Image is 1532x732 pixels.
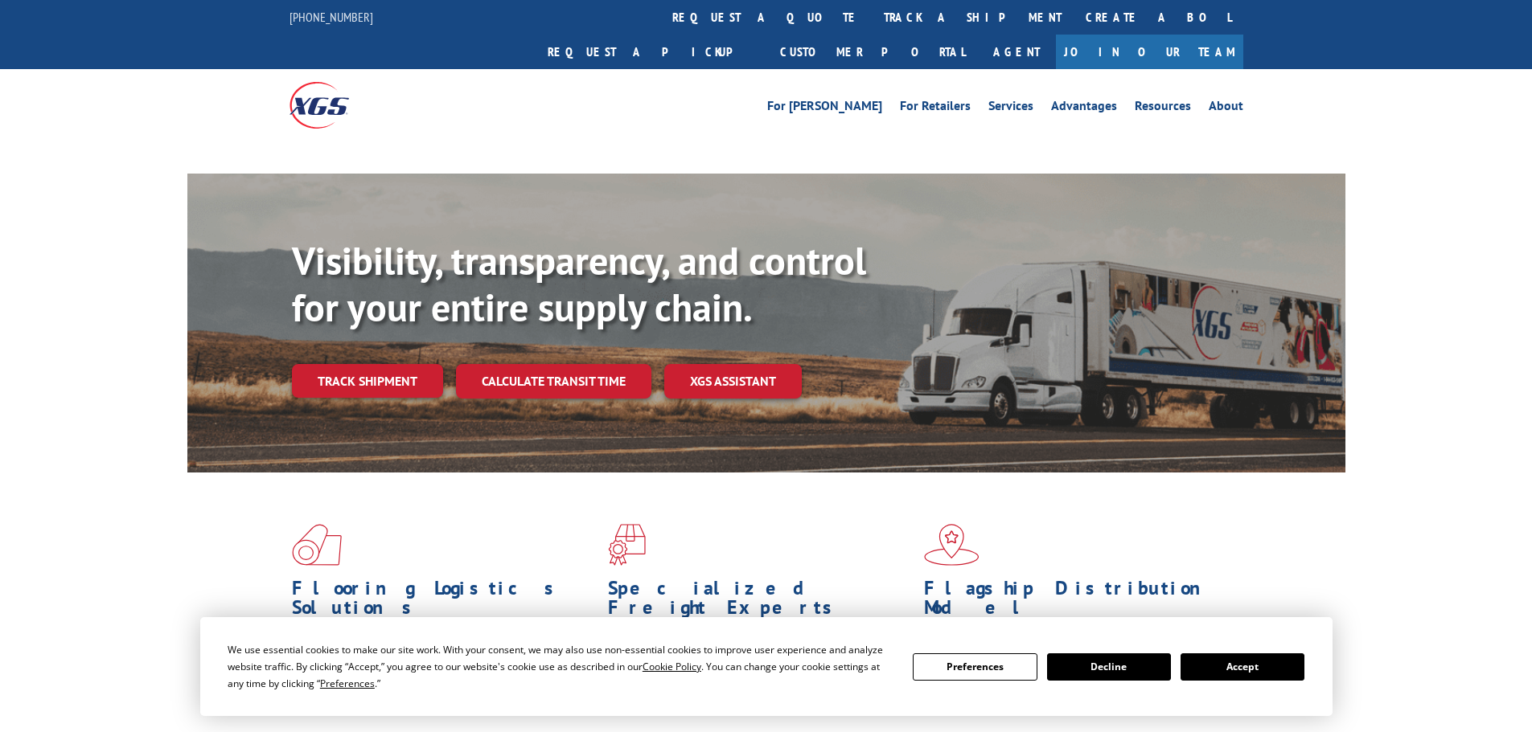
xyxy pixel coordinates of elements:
[1051,100,1117,117] a: Advantages
[320,677,375,690] span: Preferences
[924,579,1228,625] h1: Flagship Distribution Model
[1209,100,1243,117] a: About
[536,35,768,69] a: Request a pickup
[664,364,802,399] a: XGS ASSISTANT
[1047,653,1171,681] button: Decline
[608,579,912,625] h1: Specialized Freight Experts
[290,9,373,25] a: [PHONE_NUMBER]
[456,364,651,399] a: Calculate transit time
[977,35,1056,69] a: Agent
[900,100,971,117] a: For Retailers
[1056,35,1243,69] a: Join Our Team
[767,100,882,117] a: For [PERSON_NAME]
[913,653,1037,681] button: Preferences
[1181,653,1304,681] button: Accept
[292,524,342,566] img: xgs-icon-total-supply-chain-intelligence-red
[924,524,980,566] img: xgs-icon-flagship-distribution-model-red
[200,617,1333,716] div: Cookie Consent Prompt
[1135,100,1191,117] a: Resources
[292,579,596,625] h1: Flooring Logistics Solutions
[643,660,701,673] span: Cookie Policy
[292,235,866,332] b: Visibility, transparency, and control for your entire supply chain.
[608,524,646,566] img: xgs-icon-focused-on-flooring-red
[988,100,1033,117] a: Services
[292,364,443,398] a: Track shipment
[768,35,977,69] a: Customer Portal
[228,641,893,692] div: We use essential cookies to make our site work. With your consent, we may also use non-essential ...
